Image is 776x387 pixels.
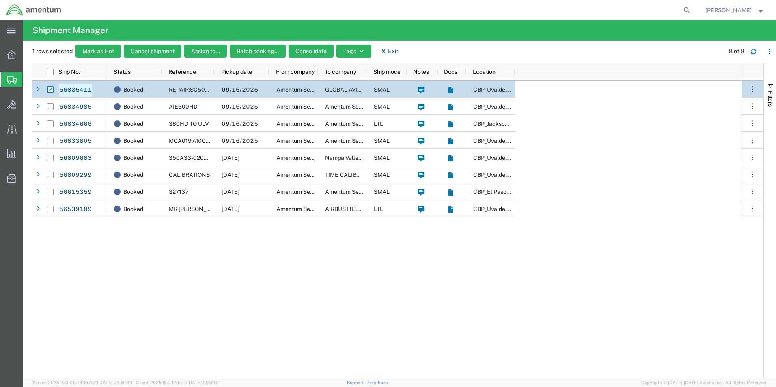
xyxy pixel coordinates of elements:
span: CBP_Jacksonville, FL_SER [473,120,579,127]
span: Amentum Services, Inc [276,189,336,195]
span: SMAL [374,103,390,110]
a: 56809683 [59,152,92,165]
span: REPAIR:SC5072 [169,86,211,93]
span: AIRBUS HELICOPTERS INC. [325,206,399,212]
span: TIME CALIBRATIONS... [325,172,385,178]
span: 08/19/2025 [222,206,239,212]
a: Feedback [367,380,388,385]
span: Nampa Valley Helicopters [325,155,393,161]
span: Booked [123,166,143,183]
span: Booked [123,115,143,132]
span: Booked [123,200,143,217]
span: 380HD TO ULV [169,120,209,127]
span: CBP_Uvalde, TX_ULV [473,172,566,178]
span: Amentum Services, Inc [325,189,385,195]
span: CBP_Uvalde, TX_ULV [473,86,566,93]
span: MCA0197/MCA0517 [169,138,223,144]
span: Copyright © [DATE]-[DATE] Agistix Inc., All Rights Reserved [641,379,766,386]
span: Ship No. [58,69,80,75]
a: 56835411 [59,84,92,97]
span: From company [276,69,315,75]
span: SMAL [374,155,390,161]
button: Cancel shipment [124,45,181,58]
span: Location [473,69,496,75]
span: CBP_Uvalde, TX_ULV [473,206,566,212]
span: LTL [374,206,383,212]
span: 09/16/2025 [222,86,258,93]
span: Amentum Services, Inc. [276,155,337,161]
a: 56834985 [59,101,92,114]
span: [DATE] 09:50:40 [98,380,132,385]
span: Booked [123,81,143,98]
span: Booked [123,98,143,115]
span: 09/16/2025 [222,120,258,127]
span: Amentum Services, Inc. [276,120,337,127]
button: Mark as Hot [75,45,121,58]
span: Booked [123,183,143,200]
span: 09/12/2025 [222,172,239,178]
span: Amentum Services, Inc. [325,138,386,144]
a: Support [347,380,367,385]
span: [DATE] 09:39:01 [188,380,220,385]
span: Amentum Services, Inc. [276,172,337,178]
a: 56833805 [59,135,92,148]
span: Booked [123,149,143,166]
span: CBP_Uvalde, TX_ULV [473,155,566,161]
span: Amentum Services, Inc [325,120,385,127]
a: 56809299 [59,169,92,182]
span: CBP_Uvalde, TX_ULV [473,103,566,110]
span: Notes [413,69,429,75]
button: Batch booking... [230,45,286,58]
span: CBP_El Paso, TX_NLS_EFO [473,189,567,195]
span: Server: 2025.19.0-91c74307f99 [32,380,132,385]
span: Amentum Services, Inc. [325,103,386,110]
button: Consolidate [289,45,334,58]
span: Ship mode [373,69,401,75]
button: Assign to... [184,45,227,58]
span: Pickup date [221,69,252,75]
h4: Shipment Manager [32,20,108,41]
span: 350A33-0200-07 [169,155,216,161]
span: SMAL [374,189,390,195]
span: LTL [374,120,383,127]
span: 09/16/2025 [222,138,258,144]
span: 08/26/2025 [222,189,239,195]
span: SMAL [374,138,390,144]
span: Valentin Ortega [705,6,752,15]
span: Amentum Services, Inc. [276,103,337,110]
span: Amentum Services, Inc. [276,138,337,144]
button: Tags [336,45,371,58]
span: CALIBRATIONS [169,172,210,178]
div: 8 of 8 [729,47,744,56]
span: 09/16/2025 [222,103,258,110]
span: 09/12/2025 [222,155,239,161]
span: MR BLADE SN:31329 [169,206,252,212]
span: CBP_Uvalde, TX_ULV [473,138,566,144]
a: 56615359 [59,186,92,199]
span: Client: 2025.19.0-129fbcf [136,380,220,385]
span: SMAL [374,86,390,93]
span: Amentum Services, Inc. [276,86,337,93]
span: Docs [444,69,457,75]
img: logo [6,4,62,16]
span: Status [114,69,131,75]
a: 56539189 [59,203,92,216]
button: Exit [374,45,405,58]
button: [PERSON_NAME] [705,5,765,15]
span: Booked [123,132,143,149]
a: 56834666 [59,118,92,131]
span: 327137 [169,189,188,195]
span: GLOBAL AVIATION HELICOPTER LLC [325,86,422,93]
span: Filters [767,91,774,107]
span: AIE300HD [169,103,198,110]
span: 1 rows selected [32,47,73,56]
span: Reference [168,69,196,75]
span: SMAL [374,172,390,178]
span: Amentum Services, Inc. [276,206,337,212]
span: To company [325,69,356,75]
